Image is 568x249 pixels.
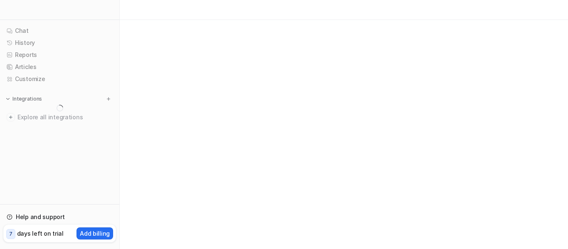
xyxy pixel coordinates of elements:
img: menu_add.svg [106,96,111,102]
a: Reports [3,49,116,61]
span: Explore all integrations [17,111,113,124]
p: Add billing [80,229,110,238]
p: 7 [9,230,12,238]
button: Add billing [77,227,113,239]
p: days left on trial [17,229,64,238]
a: Customize [3,73,116,85]
p: Integrations [12,96,42,102]
a: Articles [3,61,116,73]
a: Chat [3,25,116,37]
a: Explore all integrations [3,111,116,123]
img: expand menu [5,96,11,102]
a: Help and support [3,211,116,223]
img: explore all integrations [7,113,15,121]
button: Integrations [3,95,44,103]
a: History [3,37,116,49]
